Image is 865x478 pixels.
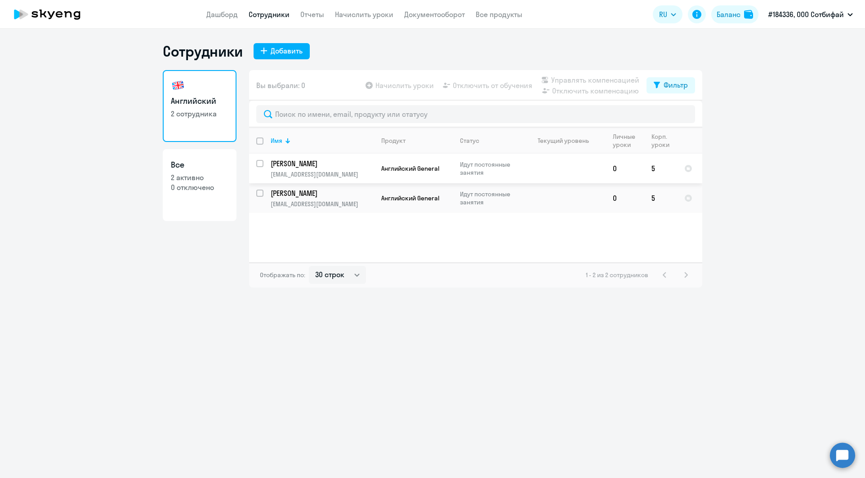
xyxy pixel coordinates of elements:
[586,271,648,279] span: 1 - 2 из 2 сотрудников
[163,42,243,60] h1: Сотрудники
[460,137,479,145] div: Статус
[653,5,682,23] button: RU
[651,133,669,149] div: Корп. уроки
[381,137,406,145] div: Продукт
[613,133,644,149] div: Личные уроки
[271,200,374,208] p: [EMAIL_ADDRESS][DOMAIN_NAME]
[764,4,857,25] button: #184336, ООО Сотбифай
[404,10,465,19] a: Документооборот
[659,9,667,20] span: RU
[664,80,688,90] div: Фильтр
[206,10,238,19] a: Дашборд
[460,137,522,145] div: Статус
[271,137,374,145] div: Имя
[260,271,305,279] span: Отображать по:
[711,5,758,23] button: Балансbalance
[460,160,522,177] p: Идут постоянные занятия
[381,194,439,202] span: Английский General
[644,183,677,213] td: 5
[644,154,677,183] td: 5
[256,105,695,123] input: Поиск по имени, email, продукту или статусу
[606,183,644,213] td: 0
[171,173,228,182] p: 2 активно
[335,10,393,19] a: Начислить уроки
[744,10,753,19] img: balance
[271,137,282,145] div: Имя
[651,133,677,149] div: Корп. уроки
[768,9,844,20] p: #184336, ООО Сотбифай
[647,77,695,93] button: Фильтр
[271,45,303,56] div: Добавить
[249,10,290,19] a: Сотрудники
[171,159,228,171] h3: Все
[529,137,605,145] div: Текущий уровень
[271,188,372,198] p: [PERSON_NAME]
[271,159,372,168] p: [PERSON_NAME]
[300,10,324,19] a: Отчеты
[717,9,740,20] div: Баланс
[460,190,522,206] p: Идут постоянные занятия
[538,137,589,145] div: Текущий уровень
[613,133,636,149] div: Личные уроки
[271,170,374,178] p: [EMAIL_ADDRESS][DOMAIN_NAME]
[171,78,185,93] img: english
[476,10,522,19] a: Все продукты
[271,159,374,168] a: [PERSON_NAME]
[256,80,305,91] span: Вы выбрали: 0
[163,149,236,221] a: Все2 активно0 отключено
[381,137,452,145] div: Продукт
[171,109,228,119] p: 2 сотрудника
[171,182,228,192] p: 0 отключено
[381,164,439,173] span: Английский General
[254,43,310,59] button: Добавить
[606,154,644,183] td: 0
[171,95,228,107] h3: Английский
[163,70,236,142] a: Английский2 сотрудника
[271,188,374,198] a: [PERSON_NAME]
